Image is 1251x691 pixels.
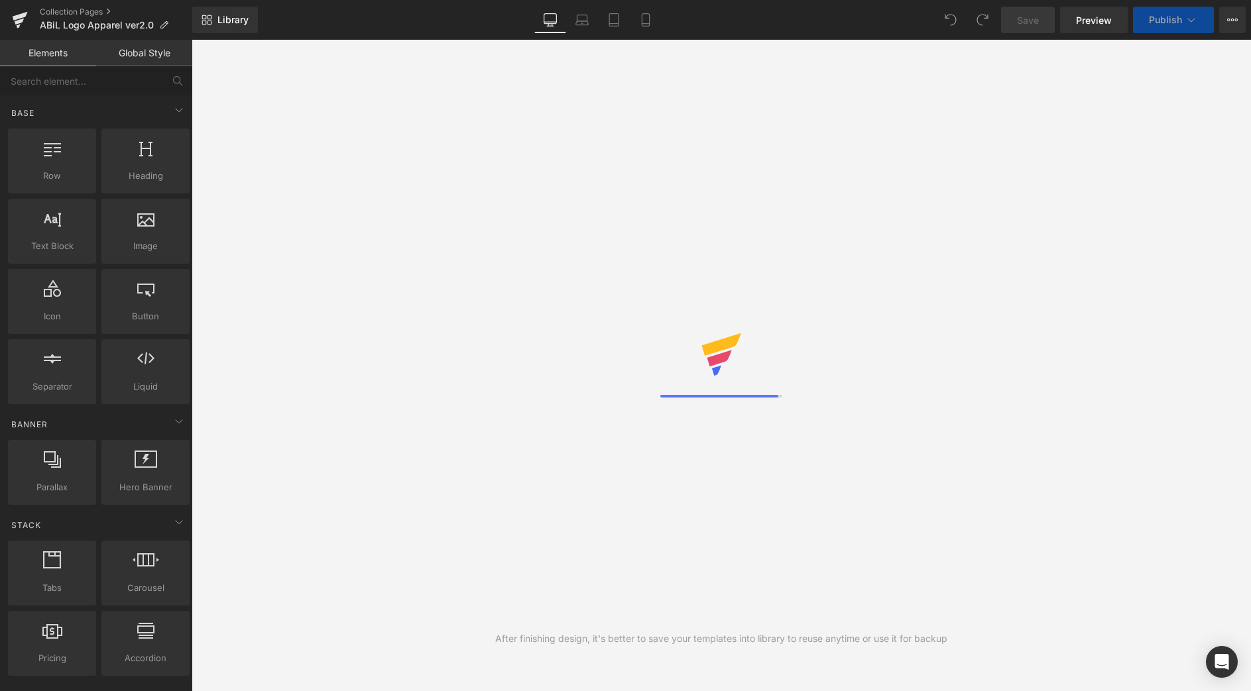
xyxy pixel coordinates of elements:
span: Icon [12,309,92,323]
button: More [1219,7,1246,33]
a: New Library [192,7,258,33]
span: Base [10,107,36,119]
span: Accordion [105,651,186,665]
button: Redo [969,7,996,33]
a: Collection Pages [40,7,192,17]
a: Preview [1060,7,1128,33]
span: Publish [1149,15,1182,25]
span: Banner [10,418,49,431]
span: Row [12,169,92,183]
a: Mobile [630,7,662,33]
div: Open Intercom Messenger [1206,646,1238,678]
span: Separator [12,380,92,394]
button: Publish [1133,7,1214,33]
span: Library [217,14,249,26]
span: Parallax [12,480,92,494]
span: Save [1017,13,1039,27]
div: After finishing design, it's better to save your templates into library to reuse anytime or use i... [495,631,947,646]
span: Tabs [12,581,92,595]
a: Global Style [96,40,192,66]
span: Liquid [105,380,186,394]
span: Stack [10,519,42,531]
a: Desktop [534,7,566,33]
span: Image [105,239,186,253]
a: Laptop [566,7,598,33]
span: Preview [1076,13,1112,27]
a: Tablet [598,7,630,33]
span: ABiL Logo Apparel ver2.0 [40,20,154,30]
span: Text Block [12,239,92,253]
button: Undo [937,7,964,33]
span: Pricing [12,651,92,665]
span: Hero Banner [105,480,186,494]
span: Button [105,309,186,323]
span: Carousel [105,581,186,595]
span: Heading [105,169,186,183]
